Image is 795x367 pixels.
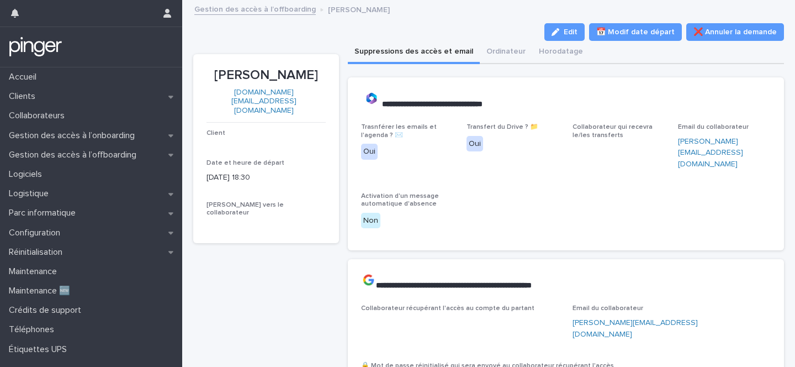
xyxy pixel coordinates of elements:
[573,124,653,138] span: Collaborateur qui recevra le/les transferts
[9,36,62,58] img: mTgBEunGTSyRkCgitkcU
[686,23,784,41] button: ❌ Annuler la demande
[328,3,390,15] p: [PERSON_NAME]
[361,144,378,160] div: Oui
[4,150,145,160] p: Gestion des accès à l’offboarding
[4,324,63,335] p: Téléphones
[4,286,79,296] p: Maintenance 🆕
[206,172,326,183] p: [DATE] 18:30
[361,305,534,312] span: Collaborateur récupérant l'accès au compte du partant
[361,124,437,138] span: Trasnférer les emails et l'agenda ? ✉️
[589,23,682,41] button: 📅 Modif date départ
[4,188,57,199] p: Logistique
[693,27,777,38] span: ❌ Annuler la demande
[206,202,284,216] span: [PERSON_NAME] vers le collaborateur
[564,28,577,36] span: Edit
[467,124,538,130] span: Transfert du Drive ? 📁
[596,27,675,38] span: 📅 Modif date départ
[4,208,84,218] p: Parc informatique
[206,130,225,137] span: Client
[678,124,749,130] span: Email du collaborateur
[231,88,296,115] a: [DOMAIN_NAME][EMAIL_ADDRESS][DOMAIN_NAME]
[361,272,376,287] img: images
[532,41,590,64] button: Horodatage
[361,193,439,207] span: Activation d'un message automatique d'absence
[361,213,380,229] div: Non
[480,41,532,64] button: Ordinateur
[4,305,90,316] p: Crédits de support
[4,72,45,82] p: Accueil
[4,228,69,238] p: Configuration
[194,2,316,15] a: Gestion des accès à l’offboarding
[4,266,66,277] p: Maintenance
[206,160,284,166] span: Date et heure de départ
[4,111,73,121] p: Collaborateurs
[573,319,698,338] a: [PERSON_NAME][EMAIL_ADDRESS][DOMAIN_NAME]
[4,91,44,102] p: Clients
[348,41,480,64] button: Suppressions des accès et email
[544,23,585,41] button: Edit
[361,91,382,106] img: 9k=
[4,130,144,141] p: Gestion des accès à l’onboarding
[4,247,71,258] p: Réinitialisation
[467,136,483,152] div: Oui
[573,305,643,312] span: Email du collaborateur
[206,67,326,83] p: [PERSON_NAME]
[4,344,76,355] p: Étiquettes UPS
[678,138,743,169] a: [PERSON_NAME][EMAIL_ADDRESS][DOMAIN_NAME]
[4,169,51,180] p: Logiciels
